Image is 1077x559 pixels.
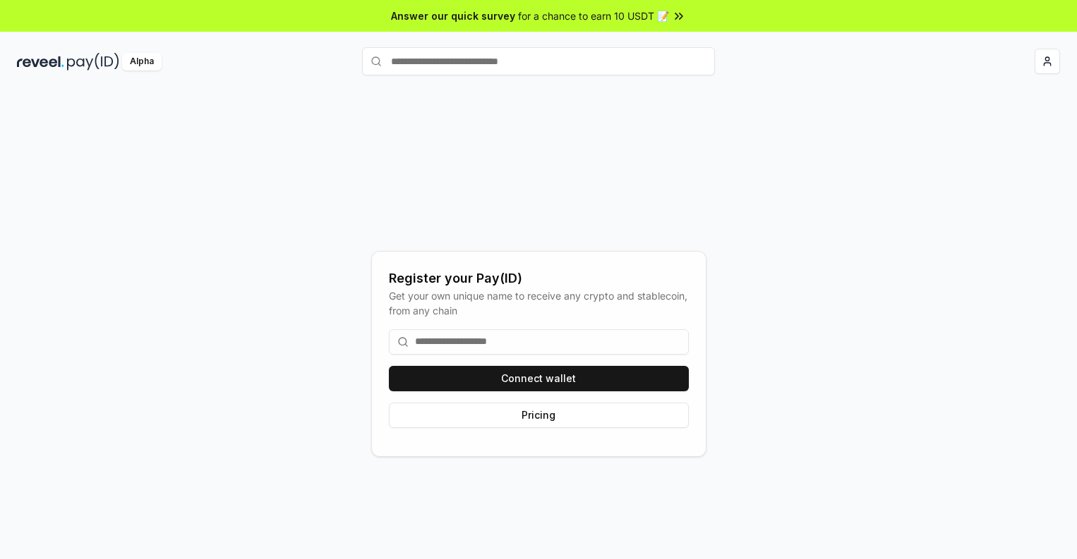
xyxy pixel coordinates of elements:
button: Connect wallet [389,366,689,391]
div: Get your own unique name to receive any crypto and stablecoin, from any chain [389,288,689,318]
span: Answer our quick survey [391,8,515,23]
img: pay_id [67,53,119,70]
div: Register your Pay(ID) [389,269,689,288]
div: Alpha [122,53,162,70]
button: Pricing [389,403,689,428]
img: reveel_dark [17,53,64,70]
span: for a chance to earn 10 USDT 📝 [518,8,669,23]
